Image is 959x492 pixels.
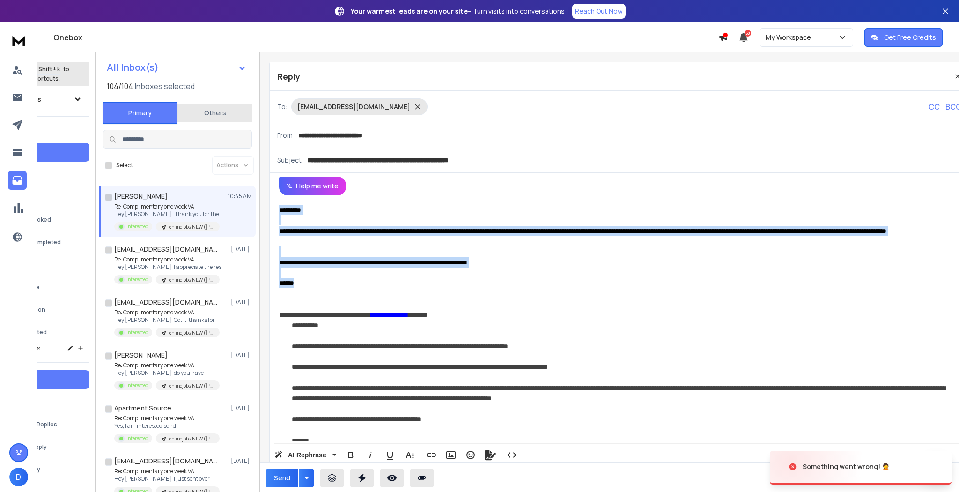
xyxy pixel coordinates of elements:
[107,63,159,72] h1: All Inbox(s)
[342,446,360,464] button: Bold (Ctrl+B)
[766,33,815,42] p: My Workspace
[116,162,133,169] label: Select
[228,193,252,200] p: 10:45 AM
[53,32,718,43] h1: Onebox
[422,446,440,464] button: Insert Link (Ctrl+K)
[884,33,936,42] p: Get Free Credits
[351,7,565,16] p: – Turn visits into conversations
[114,422,220,430] p: Yes, I am interested send
[9,468,28,486] button: D
[114,245,217,254] h1: [EMAIL_ADDRESS][DOMAIN_NAME]
[351,7,468,15] strong: Your warmest leads are on your site
[277,156,303,165] p: Subject:
[277,131,295,140] p: From:
[126,223,148,230] p: Interested
[231,246,252,253] p: [DATE]
[745,30,751,37] span: 50
[114,210,220,218] p: Hey [PERSON_NAME]! Thank you for the
[277,70,300,83] p: Reply
[114,369,220,377] p: Hey [PERSON_NAME], do you have
[114,192,168,201] h1: [PERSON_NAME]
[169,329,214,336] p: onlinejobs NEW ([PERSON_NAME] add to this one)
[231,298,252,306] p: [DATE]
[135,81,195,92] h3: Inboxes selected
[126,382,148,389] p: Interested
[277,102,288,112] p: To:
[803,462,890,471] div: Something went wrong! 🤦
[481,446,499,464] button: Signature
[114,263,227,271] p: Hey [PERSON_NAME]! I appreciate the response.
[231,457,252,465] p: [DATE]
[9,32,28,49] img: logo
[401,446,419,464] button: More Text
[279,177,346,195] button: Help me write
[177,103,252,123] button: Others
[114,309,220,316] p: Re: Complimentary one week VA
[442,446,460,464] button: Insert Image (Ctrl+P)
[99,58,254,77] button: All Inbox(s)
[169,382,214,389] p: onlinejobs NEW ([PERSON_NAME] add to this one)
[114,456,217,466] h1: [EMAIL_ADDRESS][DOMAIN_NAME]
[770,441,863,492] img: image
[22,64,61,75] span: Ctrl + Shift + k
[503,446,521,464] button: Code View
[169,224,214,231] p: onlinejobs NEW ([PERSON_NAME] add to this one)
[231,351,252,359] p: [DATE]
[126,276,148,283] p: Interested
[114,316,220,324] p: Hey [PERSON_NAME], Got it, thanks for
[169,276,214,283] p: onlinejobs NEW ([PERSON_NAME] add to this one)
[572,4,626,19] a: Reach Out Now
[286,451,328,459] span: AI Rephrase
[929,101,940,112] p: CC
[575,7,623,16] p: Reach Out Now
[361,446,379,464] button: Italic (Ctrl+I)
[114,256,227,263] p: Re: Complimentary one week VA
[126,329,148,336] p: Interested
[126,435,148,442] p: Interested
[231,404,252,412] p: [DATE]
[107,81,133,92] span: 104 / 104
[169,435,214,442] p: onlinejobs NEW ([PERSON_NAME] add to this one)
[114,350,168,360] h1: [PERSON_NAME]
[114,203,220,210] p: Re: Complimentary one week VA
[297,102,410,112] p: [EMAIL_ADDRESS][DOMAIN_NAME]
[462,446,479,464] button: Emoticons
[114,415,220,422] p: Re: Complimentary one week VA
[273,446,338,464] button: AI Rephrase
[114,298,217,307] h1: [EMAIL_ADDRESS][DOMAIN_NAME]
[114,475,220,483] p: Hey [PERSON_NAME], I just sent over
[103,102,177,124] button: Primary
[864,28,943,47] button: Get Free Credits
[114,468,220,475] p: Re: Complimentary one week VA
[114,403,171,413] h1: Apartment Source
[114,362,220,369] p: Re: Complimentary one week VA
[266,469,298,487] button: Send
[381,446,399,464] button: Underline (Ctrl+U)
